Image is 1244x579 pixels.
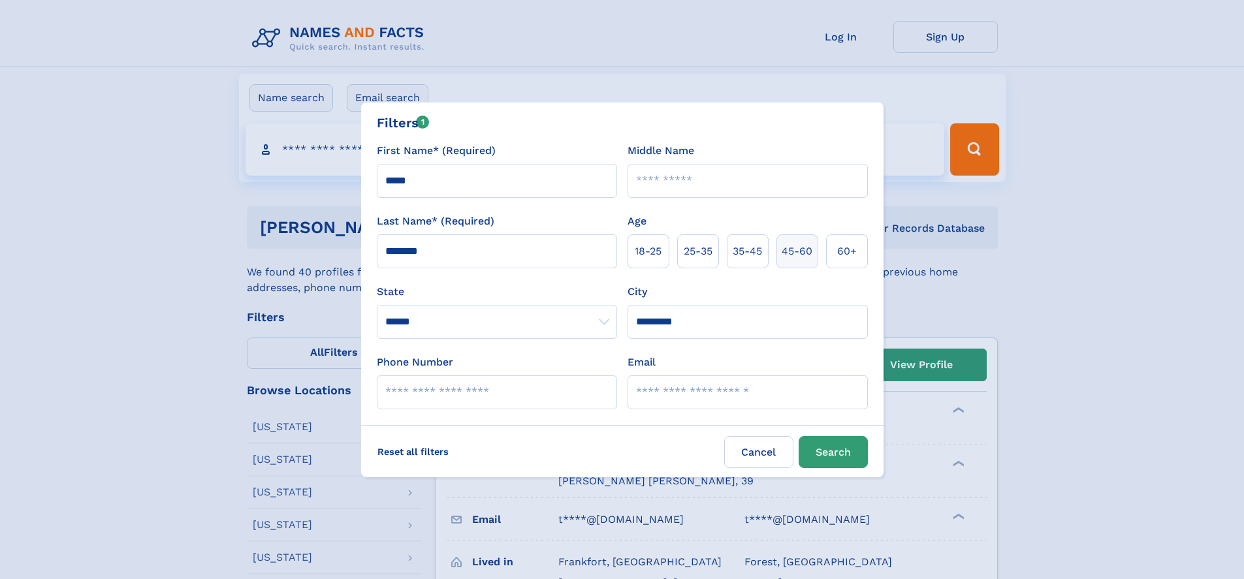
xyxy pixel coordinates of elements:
label: First Name* (Required) [377,143,496,159]
label: Email [628,354,656,370]
label: Middle Name [628,143,694,159]
span: 45‑60 [782,243,812,259]
button: Search [799,436,868,468]
span: 35‑45 [733,243,762,259]
span: 18‑25 [635,243,662,259]
label: Phone Number [377,354,453,370]
span: 60+ [837,243,857,259]
label: Age [628,213,646,229]
label: City [628,284,647,300]
div: Filters [377,113,430,133]
label: Reset all filters [369,436,457,467]
span: 25‑35 [684,243,712,259]
label: State [377,284,617,300]
label: Last Name* (Required) [377,213,494,229]
label: Cancel [724,436,793,468]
